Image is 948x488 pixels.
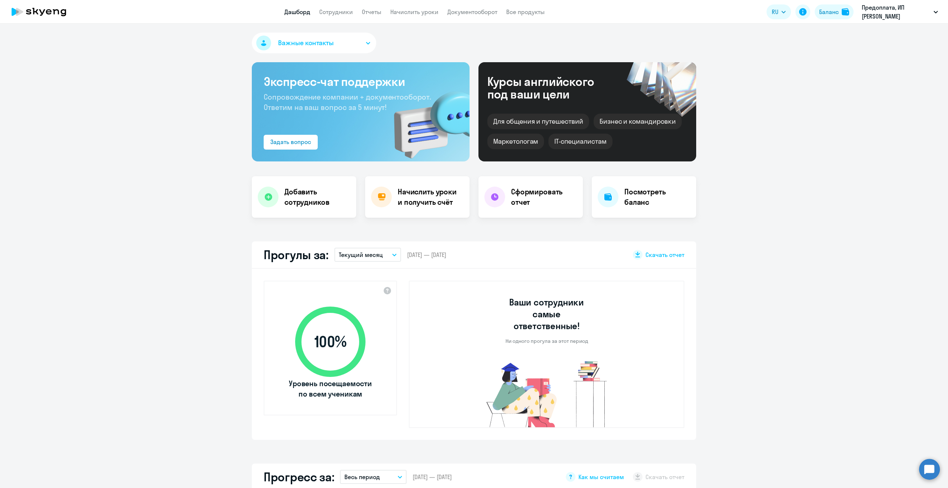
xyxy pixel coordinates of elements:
a: Документооборот [447,8,497,16]
p: Ни одного прогула за этот период [505,338,588,344]
a: Сотрудники [319,8,353,16]
p: Весь период [344,472,380,481]
div: IT-специалистам [548,134,612,149]
button: Задать вопрос [264,135,318,150]
h2: Прогресс за: [264,469,334,484]
p: Предоплата, ИП [PERSON_NAME] [862,3,931,21]
img: no-truants [473,359,621,427]
h3: Ваши сотрудники самые ответственные! [499,296,594,332]
a: Отчеты [362,8,381,16]
div: Задать вопрос [270,137,311,146]
h3: Экспресс-чат поддержки [264,74,458,89]
div: Маркетологам [487,134,544,149]
button: Текущий месяц [334,248,401,262]
p: Текущий месяц [339,250,383,259]
div: Для общения и путешествий [487,114,589,129]
h4: Добавить сотрудников [284,187,350,207]
h4: Посмотреть баланс [624,187,690,207]
div: Курсы английского под ваши цели [487,75,614,100]
span: Уровень посещаемости по всем ученикам [288,378,373,399]
a: Все продукты [506,8,545,16]
a: Дашборд [284,8,310,16]
span: Скачать отчет [645,251,684,259]
h4: Сформировать отчет [511,187,577,207]
div: Бизнес и командировки [594,114,682,129]
span: [DATE] — [DATE] [413,473,452,481]
button: Важные контакты [252,33,376,53]
span: Важные контакты [278,38,334,48]
div: Баланс [819,7,839,16]
img: bg-img [383,78,470,161]
button: Весь период [340,470,407,484]
span: Сопровождение компании + документооборот. Ответим на ваш вопрос за 5 минут! [264,92,431,112]
h4: Начислить уроки и получить счёт [398,187,462,207]
button: Предоплата, ИП [PERSON_NAME] [858,3,942,21]
button: Балансbalance [815,4,854,19]
button: RU [767,4,791,19]
span: [DATE] — [DATE] [407,251,446,259]
span: 100 % [288,333,373,351]
img: balance [842,8,849,16]
a: Начислить уроки [390,8,438,16]
span: RU [772,7,778,16]
span: Как мы считаем [578,473,624,481]
h2: Прогулы за: [264,247,328,262]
